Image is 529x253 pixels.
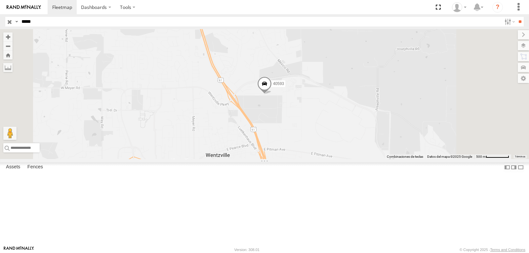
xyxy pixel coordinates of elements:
[3,32,13,41] button: Zoom in
[510,162,517,172] label: Dock Summary Table to the Right
[7,5,41,10] img: rand-logo.svg
[517,162,524,172] label: Hide Summary Table
[4,246,34,253] a: Visit our Website
[515,155,525,158] a: Términos (se abre en una nueva pestaña)
[273,81,284,86] span: 40593
[518,74,529,83] label: Map Settings
[14,17,19,26] label: Search Query
[476,155,486,158] span: 500 m
[474,154,511,159] button: Escala del mapa: 500 m por 67 píxeles
[450,2,469,12] div: Miguel Cantu
[427,155,472,158] span: Datos del mapa ©2025 Google
[502,17,516,26] label: Search Filter Options
[492,2,503,13] i: ?
[234,248,260,252] div: Version: 308.01
[490,248,525,252] a: Terms and Conditions
[24,163,46,172] label: Fences
[3,51,13,60] button: Zoom Home
[3,163,23,172] label: Assets
[504,162,510,172] label: Dock Summary Table to the Left
[3,127,17,140] button: Arrastra al hombrecito al mapa para abrir Street View
[3,63,13,72] label: Measure
[460,248,525,252] div: © Copyright 2025 -
[3,41,13,51] button: Zoom out
[387,154,423,159] button: Combinaciones de teclas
